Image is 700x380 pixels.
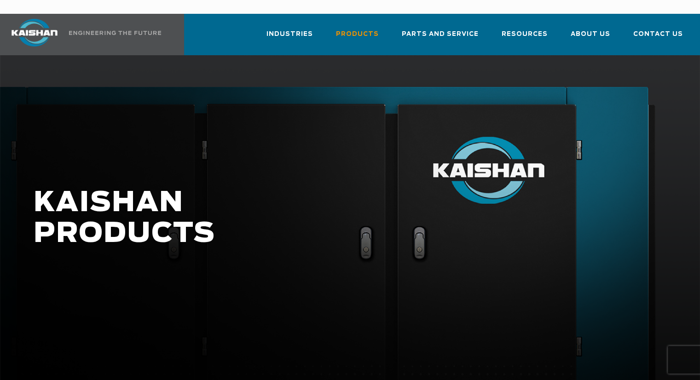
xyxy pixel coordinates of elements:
[571,29,610,40] span: About Us
[633,29,683,40] span: Contact Us
[34,188,559,249] h1: KAISHAN PRODUCTS
[571,22,610,53] a: About Us
[402,22,479,53] a: Parts and Service
[502,22,548,53] a: Resources
[69,31,161,35] img: Engineering the future
[502,29,548,40] span: Resources
[266,22,313,53] a: Industries
[266,29,313,40] span: Industries
[402,29,479,40] span: Parts and Service
[633,22,683,53] a: Contact Us
[336,22,379,53] a: Products
[336,29,379,40] span: Products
